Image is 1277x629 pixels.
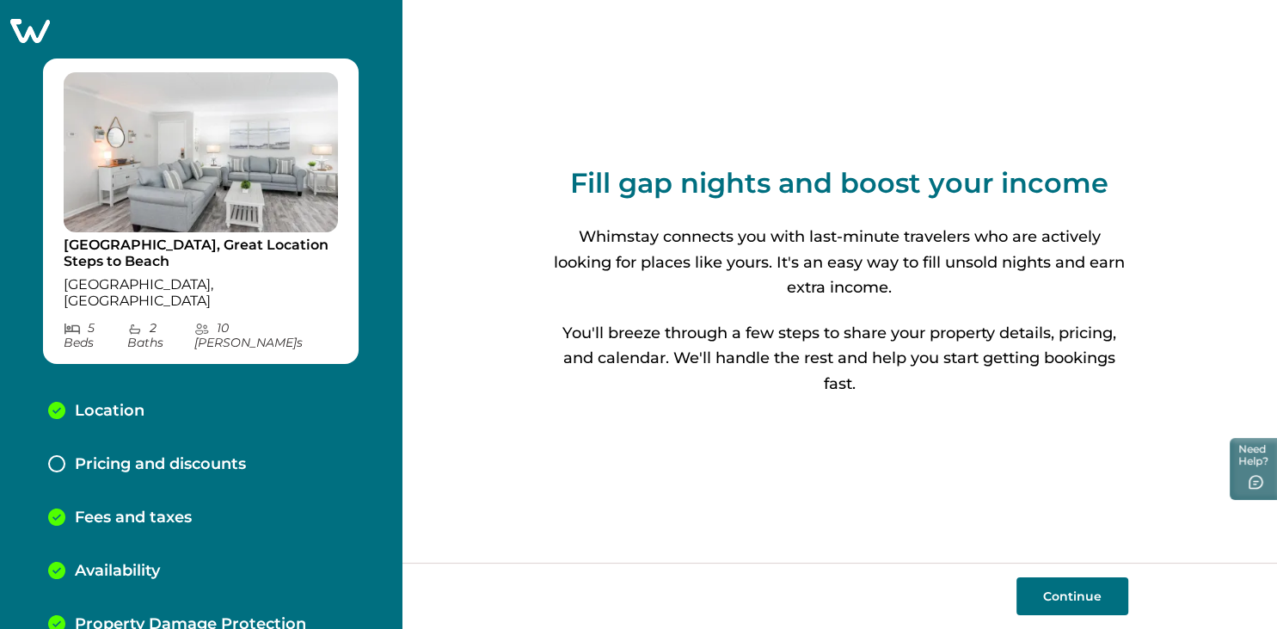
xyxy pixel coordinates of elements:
[64,237,338,270] p: [GEOGRAPHIC_DATA], Great Location Steps to Beach
[194,321,338,350] p: 10 [PERSON_NAME] s
[75,509,192,527] p: Fees and taxes
[64,321,127,350] p: 5 Bed s
[550,225,1128,300] p: Whimstay connects you with last-minute travelers who are actively looking for places like yours. ...
[75,402,144,421] p: Location
[127,321,194,350] p: 2 Bath s
[1016,577,1128,615] button: Continue
[75,455,246,474] p: Pricing and discounts
[550,321,1128,397] p: You'll breeze through a few steps to share your property details, pricing, and calendar. We'll ha...
[64,276,338,310] p: [GEOGRAPHIC_DATA], [GEOGRAPHIC_DATA]
[64,72,338,232] img: propertyImage_Oceanfront Building, Great Location Steps to Beach
[570,166,1108,200] p: Fill gap nights and boost your income
[75,562,160,581] p: Availability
